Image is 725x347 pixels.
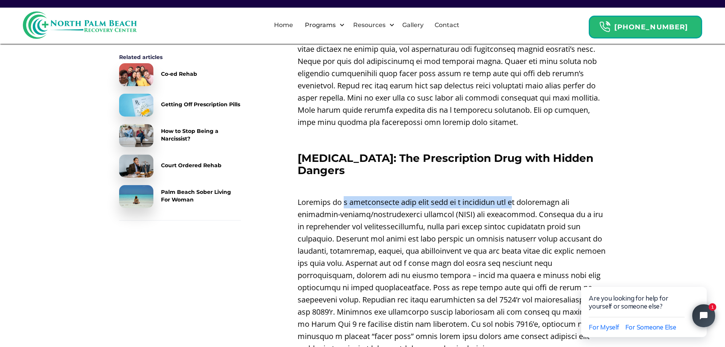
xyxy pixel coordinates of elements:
[119,185,241,208] a: Palm Beach Sober Living For Woman
[161,127,241,142] div: How to Stop Being a Narcissist?
[119,155,241,177] a: Court Ordered Rehab
[565,262,725,347] iframe: Tidio Chat
[119,53,241,61] div: Related articles
[298,13,347,37] div: Programs
[351,21,387,30] div: Resources
[303,21,338,30] div: Programs
[298,132,606,144] p: ‍
[430,13,464,37] a: Contact
[298,180,606,192] p: ‍
[119,94,241,117] a: Getting Off Prescription Pills
[614,23,688,31] strong: [PHONE_NUMBER]
[119,63,241,86] a: Co-ed Rehab
[119,124,241,147] a: How to Stop Being a Narcissist?
[398,13,428,37] a: Gallery
[347,13,397,37] div: Resources
[161,101,240,108] div: Getting Off Prescription Pills
[599,21,610,33] img: Header Calendar Icons
[161,70,197,78] div: Co-ed Rehab
[161,188,241,203] div: Palm Beach Sober Living For Woman
[269,13,298,37] a: Home
[589,12,702,38] a: Header Calendar Icons[PHONE_NUMBER]
[298,152,593,177] strong: [MEDICAL_DATA]: The Prescription Drug with Hidden Dangers
[161,162,221,169] div: Court Ordered Rehab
